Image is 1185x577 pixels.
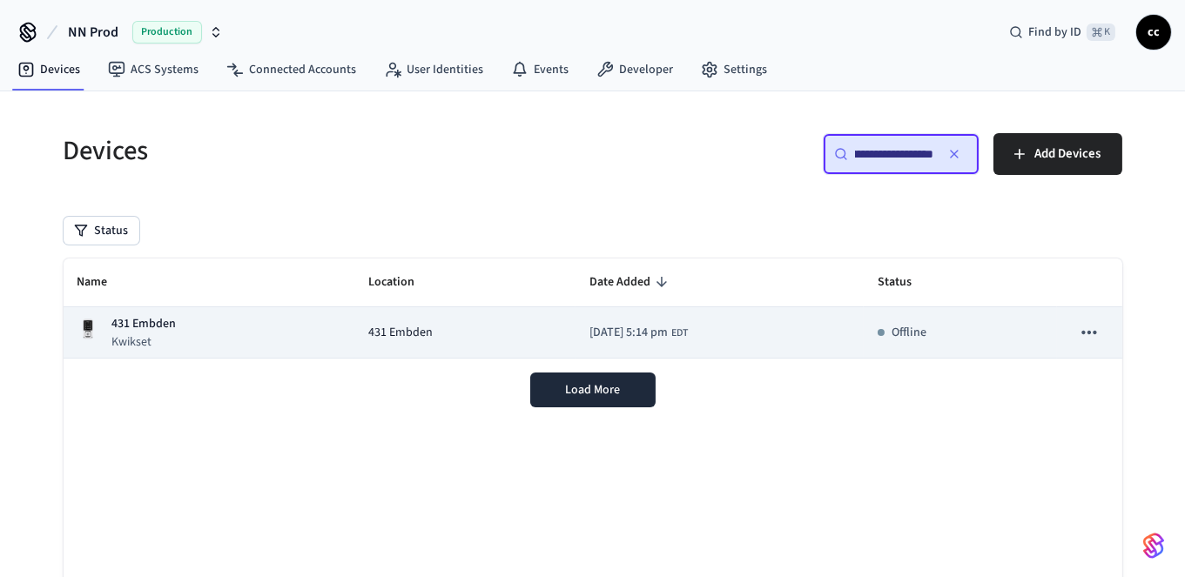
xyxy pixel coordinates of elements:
span: NN Prod [68,22,118,43]
span: EDT [671,325,688,341]
span: 431 Embden [368,324,433,342]
span: [DATE] 5:14 pm [589,324,668,342]
div: America/New_York [589,324,688,342]
a: Developer [582,54,687,85]
img: SeamLogoGradient.69752ec5.svg [1143,532,1164,560]
h5: Devices [64,133,582,169]
a: User Identities [370,54,497,85]
span: Find by ID [1028,23,1081,41]
p: Offline [892,324,926,342]
span: Production [132,21,202,44]
span: Load More [565,381,620,399]
table: sticky table [64,258,1122,359]
div: Find by ID⌘ K [995,17,1129,48]
p: 431 Embden [112,315,177,333]
a: Connected Accounts [212,54,370,85]
a: Settings [687,54,781,85]
span: Name [77,269,131,296]
button: Add Devices [993,133,1122,175]
button: cc [1136,15,1171,50]
button: Status [64,217,139,245]
a: Events [497,54,582,85]
p: Kwikset [112,333,177,351]
span: cc [1138,17,1169,48]
a: Devices [3,54,94,85]
img: Kwikset Halo Touchscreen Wifi Enabled Smart Lock, Polished Chrome, Front [77,319,98,339]
span: Date Added [589,269,673,296]
a: ACS Systems [94,54,212,85]
span: Location [368,269,437,296]
span: Add Devices [1035,143,1101,165]
span: Status [878,269,934,296]
button: Load More [530,372,656,407]
span: ⌘ K [1087,23,1115,41]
